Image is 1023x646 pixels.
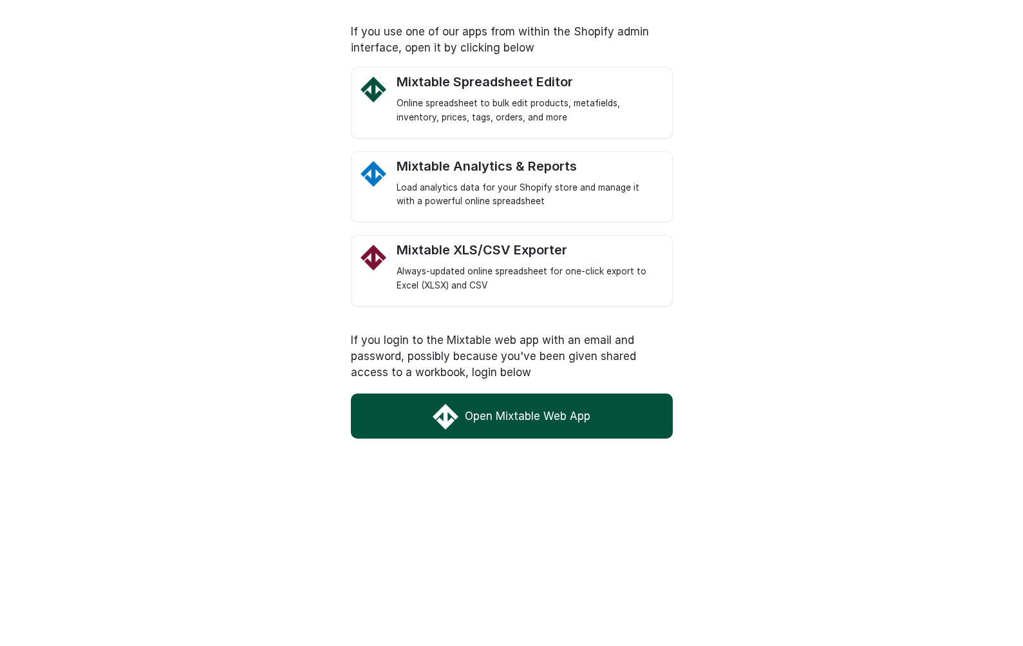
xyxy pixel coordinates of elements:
img: Mixtable Excel and CSV Exporter app Logo [361,245,386,271]
a: Mixtable Excel and CSV Exporter app Logo Mixtable XLS/CSV Exporter Always-updated online spreadsh... [397,242,659,293]
a: Mixtable Analytics Mixtable Analytics & Reports Load analytics data for your Shopify store and ma... [397,158,659,209]
p: If you login to the Mixtable web app with an email and password, possibly because you've been giv... [351,332,673,381]
div: Online spreadsheet to bulk edit products, metafields, inventory, prices, tags, orders, and more [397,97,659,125]
p: If you use one of our apps from within the Shopify admin interface, open it by clicking below [351,24,673,56]
a: Open Mixtable Web App [351,394,673,439]
img: Mixtable Web App [433,404,458,430]
div: Mixtable Analytics & Reports [397,158,659,175]
a: Mixtable Spreadsheet Editor Logo Mixtable Spreadsheet Editor Online spreadsheet to bulk edit prod... [397,74,659,125]
img: Mixtable Spreadsheet Editor Logo [361,77,386,102]
div: Mixtable XLS/CSV Exporter [397,242,659,258]
img: Mixtable Analytics [361,161,386,187]
div: Mixtable Spreadsheet Editor [397,74,659,90]
div: Always-updated online spreadsheet for one-click export to Excel (XLSX) and CSV [397,265,659,293]
div: Load analytics data for your Shopify store and manage it with a powerful online spreadsheet [397,181,659,209]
